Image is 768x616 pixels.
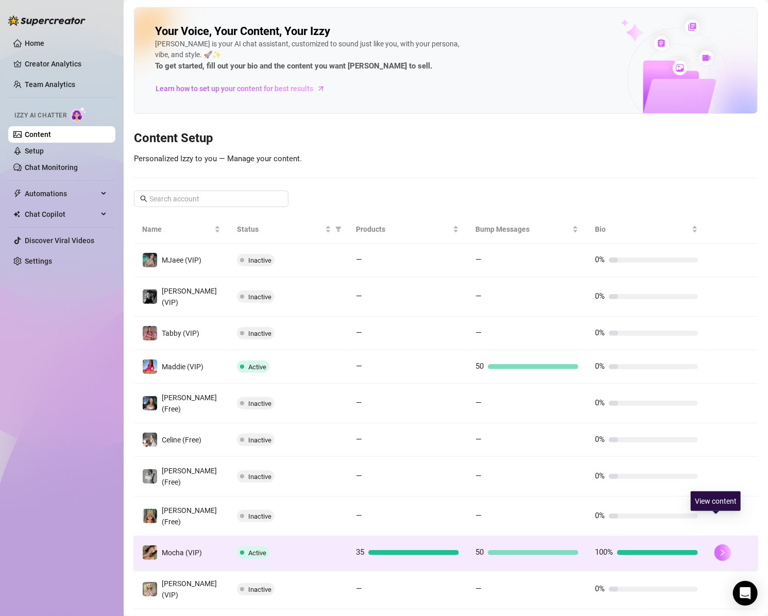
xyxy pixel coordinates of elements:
[25,147,44,155] a: Setup
[248,256,271,264] span: Inactive
[475,255,482,264] span: —
[356,398,362,407] span: —
[162,436,201,444] span: Celine (Free)
[356,328,362,337] span: —
[25,130,51,139] a: Content
[248,330,271,337] span: Inactive
[595,398,605,407] span: 0%
[25,80,75,89] a: Team Analytics
[595,255,605,264] span: 0%
[8,15,86,26] img: logo-BBDzfeDw.svg
[356,435,362,444] span: —
[140,195,147,202] span: search
[248,512,271,520] span: Inactive
[25,185,98,202] span: Automations
[143,433,157,447] img: Celine (Free)
[475,471,482,481] span: —
[162,549,202,557] span: Mocha (VIP)
[595,471,605,481] span: 0%
[356,292,362,301] span: —
[356,547,364,557] span: 35
[316,83,326,94] span: arrow-right
[143,509,157,523] img: Ellie (Free)
[595,435,605,444] span: 0%
[595,224,690,235] span: Bio
[714,544,731,561] button: right
[356,471,362,481] span: —
[595,511,605,520] span: 0%
[348,215,467,244] th: Products
[475,292,482,301] span: —
[155,24,330,39] h2: Your Voice, Your Content, Your Izzy
[71,107,87,122] img: AI Chatter
[719,549,726,556] span: right
[25,163,78,172] a: Chat Monitoring
[14,111,66,121] span: Izzy AI Chatter
[162,287,217,306] span: [PERSON_NAME] (VIP)
[155,39,464,73] div: [PERSON_NAME] is your AI chat assistant, customized to sound just like you, with your persona, vi...
[134,130,758,147] h3: Content Setup
[467,215,587,244] th: Bump Messages
[134,154,302,163] span: Personalized Izzy to you — Manage your content.
[162,579,217,599] span: [PERSON_NAME] (VIP)
[162,256,201,264] span: MJaee (VIP)
[25,257,52,265] a: Settings
[162,363,203,371] span: Maddie (VIP)
[595,328,605,337] span: 0%
[25,39,44,47] a: Home
[475,435,482,444] span: —
[475,584,482,593] span: —
[595,584,605,593] span: 0%
[155,61,432,71] strong: To get started, fill out your bio and the content you want [PERSON_NAME] to sell.
[595,292,605,301] span: 0%
[475,547,484,557] span: 50
[248,363,266,371] span: Active
[248,400,271,407] span: Inactive
[143,289,157,304] img: Kennedy (VIP)
[143,253,157,267] img: MJaee (VIP)
[162,506,217,526] span: [PERSON_NAME] (Free)
[595,547,613,557] span: 100%
[134,215,229,244] th: Name
[733,581,758,606] div: Open Intercom Messenger
[691,491,741,511] div: View content
[333,221,344,237] span: filter
[237,224,323,235] span: Status
[475,398,482,407] span: —
[13,190,22,198] span: thunderbolt
[248,436,271,444] span: Inactive
[587,215,706,244] th: Bio
[162,329,199,337] span: Tabby (VIP)
[25,236,94,245] a: Discover Viral Videos
[143,469,157,484] img: Kennedy (Free)
[356,511,362,520] span: —
[356,224,451,235] span: Products
[13,211,20,218] img: Chat Copilot
[143,396,157,410] img: Maddie (Free)
[143,326,157,340] img: Tabby (VIP)
[356,255,362,264] span: —
[248,473,271,481] span: Inactive
[248,293,271,301] span: Inactive
[248,586,271,593] span: Inactive
[335,226,342,232] span: filter
[149,193,274,204] input: Search account
[25,56,107,72] a: Creator Analytics
[475,224,570,235] span: Bump Messages
[143,545,157,560] img: Mocha (VIP)
[356,362,362,371] span: —
[229,215,348,244] th: Status
[475,511,482,520] span: —
[25,206,98,223] span: Chat Copilot
[142,224,212,235] span: Name
[162,467,217,486] span: [PERSON_NAME] (Free)
[475,328,482,337] span: —
[595,362,605,371] span: 0%
[143,582,157,596] img: Ellie (VIP)
[143,360,157,374] img: Maddie (VIP)
[155,80,333,97] a: Learn how to set up your content for best results
[598,8,757,113] img: ai-chatter-content-library-cLFOSyPT.png
[162,393,217,413] span: [PERSON_NAME] (Free)
[356,584,362,593] span: —
[248,549,266,557] span: Active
